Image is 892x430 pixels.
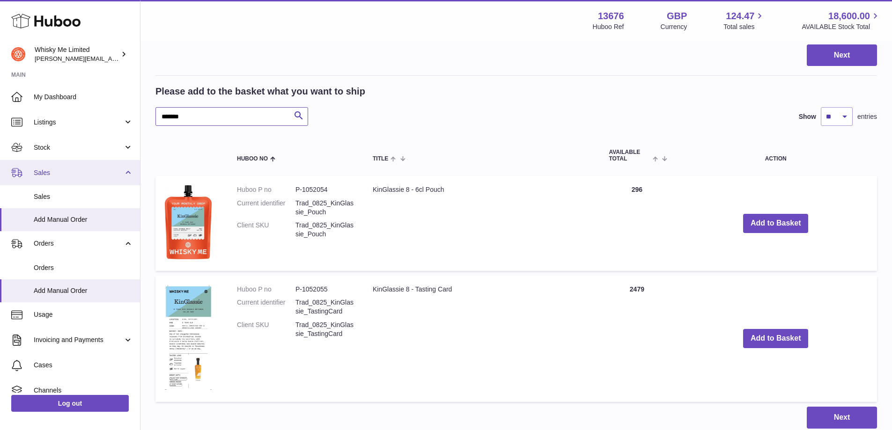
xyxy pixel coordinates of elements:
dt: Client SKU [237,221,295,239]
span: 18,600.00 [828,10,870,22]
td: 296 [599,176,674,271]
label: Show [799,112,816,121]
dt: Current identifier [237,298,295,316]
span: entries [857,112,877,121]
a: 124.47 Total sales [723,10,765,31]
dd: P-1052054 [295,185,354,194]
span: Huboo no [237,156,268,162]
strong: GBP [667,10,687,22]
dd: Trad_0825_KinGlassie_TastingCard [295,321,354,338]
span: Total sales [723,22,765,31]
span: My Dashboard [34,93,133,102]
dt: Huboo P no [237,285,295,294]
div: Whisky Me Limited [35,45,119,63]
div: Currency [661,22,687,31]
strong: 13676 [598,10,624,22]
span: Usage [34,310,133,319]
button: Next [807,44,877,66]
td: KinGlassie 8 - 6cl Pouch [363,176,599,271]
button: Next [807,407,877,429]
dd: Trad_0825_KinGlassie_TastingCard [295,298,354,316]
span: Orders [34,263,133,272]
dt: Current identifier [237,199,295,217]
span: Cases [34,361,133,370]
span: [PERSON_NAME][EMAIL_ADDRESS][DOMAIN_NAME] [35,55,188,62]
a: 18,600.00 AVAILABLE Stock Total [802,10,881,31]
img: KinGlassie 8 - Tasting Card [165,285,212,391]
img: KinGlassie 8 - 6cl Pouch [165,185,212,259]
span: Add Manual Order [34,286,133,295]
span: Stock [34,143,123,152]
span: Title [373,156,388,162]
dd: Trad_0825_KinGlassie_Pouch [295,199,354,217]
td: KinGlassie 8 - Tasting Card [363,276,599,402]
button: Add to Basket [743,329,809,348]
h2: Please add to the basket what you want to ship [155,85,365,98]
span: Sales [34,192,133,201]
span: AVAILABLE Stock Total [802,22,881,31]
span: AVAILABLE Total [609,149,650,161]
td: 2479 [599,276,674,402]
span: Channels [34,386,133,395]
span: Orders [34,239,123,248]
button: Add to Basket [743,214,809,233]
img: frances@whiskyshop.com [11,47,25,61]
dd: Trad_0825_KinGlassie_Pouch [295,221,354,239]
span: Invoicing and Payments [34,335,123,344]
span: Sales [34,168,123,177]
a: Log out [11,395,129,412]
span: Add Manual Order [34,215,133,224]
dt: Huboo P no [237,185,295,194]
dd: P-1052055 [295,285,354,294]
div: Huboo Ref [593,22,624,31]
span: Listings [34,118,123,127]
th: Action [674,140,877,171]
dt: Client SKU [237,321,295,338]
span: 124.47 [726,10,754,22]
